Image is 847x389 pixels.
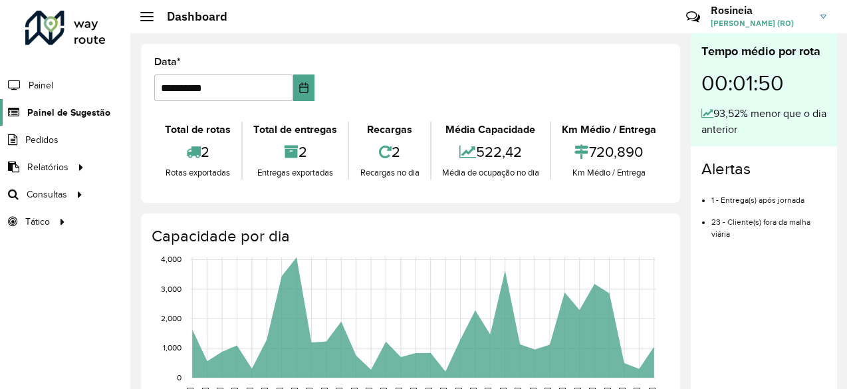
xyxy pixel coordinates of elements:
[25,133,59,147] span: Pedidos
[352,122,426,138] div: Recargas
[352,138,426,166] div: 2
[158,166,238,180] div: Rotas exportadas
[554,166,664,180] div: Km Médio / Entrega
[711,206,826,240] li: 23 - Cliente(s) fora da malha viária
[711,4,810,17] h3: Rosineia
[679,3,707,31] a: Contato Rápido
[554,122,664,138] div: Km Médio / Entrega
[293,74,314,101] button: Choose Date
[154,9,227,24] h2: Dashboard
[154,54,181,70] label: Data
[161,285,181,293] text: 3,000
[246,122,344,138] div: Total de entregas
[711,17,810,29] span: [PERSON_NAME] (RO)
[27,106,110,120] span: Painel de Sugestão
[25,215,50,229] span: Tático
[158,122,238,138] div: Total de rotas
[701,43,826,61] div: Tempo médio por rota
[161,314,181,323] text: 2,000
[701,106,826,138] div: 93,52% menor que o dia anterior
[711,184,826,206] li: 1 - Entrega(s) após jornada
[177,373,181,382] text: 0
[435,166,546,180] div: Média de ocupação no dia
[152,227,667,246] h4: Capacidade por dia
[29,78,53,92] span: Painel
[161,255,181,264] text: 4,000
[435,122,546,138] div: Média Capacidade
[158,138,238,166] div: 2
[352,166,426,180] div: Recargas no dia
[554,138,664,166] div: 720,890
[246,138,344,166] div: 2
[435,138,546,166] div: 522,42
[27,160,68,174] span: Relatórios
[163,344,181,352] text: 1,000
[246,166,344,180] div: Entregas exportadas
[701,160,826,179] h4: Alertas
[701,61,826,106] div: 00:01:50
[27,188,67,201] span: Consultas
